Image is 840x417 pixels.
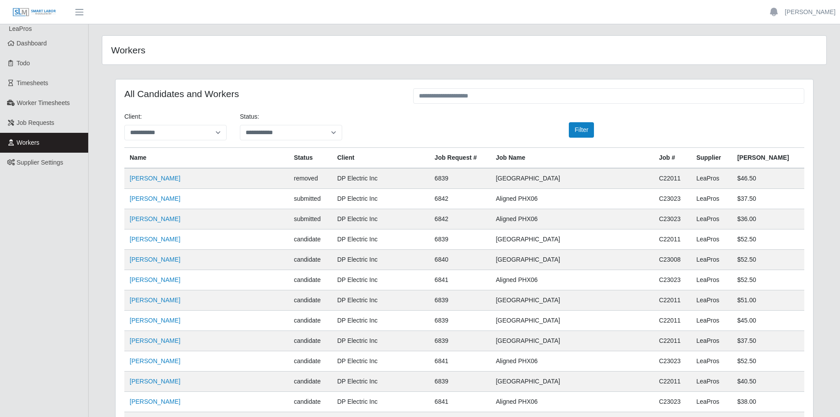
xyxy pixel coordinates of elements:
td: 6842 [429,209,491,229]
th: Job Request # [429,148,491,169]
th: Job Name [490,148,653,169]
a: [PERSON_NAME] [130,297,180,304]
td: $46.50 [732,168,804,189]
td: LeaPros [691,250,732,270]
td: DP Electric Inc [332,392,429,412]
td: removed [288,168,332,189]
td: LeaPros [691,229,732,250]
td: C23008 [653,250,691,270]
td: C23023 [653,392,691,412]
td: Aligned PHX06 [490,270,653,290]
td: LeaPros [691,209,732,229]
span: Dashboard [17,40,47,47]
td: 6839 [429,229,491,250]
td: DP Electric Inc [332,270,429,290]
td: 6839 [429,331,491,351]
td: $36.00 [732,209,804,229]
td: candidate [288,372,332,392]
td: LeaPros [691,392,732,412]
td: LeaPros [691,168,732,189]
td: $37.50 [732,189,804,209]
td: candidate [288,250,332,270]
td: 6839 [429,290,491,311]
button: Filter [569,122,594,138]
td: LeaPros [691,311,732,331]
td: 6839 [429,311,491,331]
td: C23023 [653,351,691,372]
td: C22011 [653,331,691,351]
a: [PERSON_NAME] [130,378,180,385]
span: Todo [17,60,30,67]
td: LeaPros [691,189,732,209]
td: $52.50 [732,351,804,372]
td: 6841 [429,351,491,372]
td: submitted [288,189,332,209]
td: Aligned PHX06 [490,209,653,229]
h4: All Candidates and Workers [124,88,400,99]
td: 6841 [429,270,491,290]
a: [PERSON_NAME] [130,337,180,344]
td: DP Electric Inc [332,250,429,270]
th: Status [288,148,332,169]
span: Workers [17,139,40,146]
td: $52.50 [732,229,804,250]
td: DP Electric Inc [332,209,429,229]
a: [PERSON_NAME] [785,8,836,17]
td: [GEOGRAPHIC_DATA] [490,168,653,189]
label: Status: [240,112,259,121]
td: $45.00 [732,311,804,331]
td: $37.50 [732,331,804,351]
td: LeaPros [691,270,732,290]
th: Client [332,148,429,169]
span: Supplier Settings [17,159,63,166]
td: LeaPros [691,290,732,311]
td: DP Electric Inc [332,351,429,372]
td: $40.50 [732,372,804,392]
td: Aligned PHX06 [490,351,653,372]
td: Aligned PHX06 [490,189,653,209]
td: C22011 [653,168,691,189]
td: DP Electric Inc [332,331,429,351]
a: [PERSON_NAME] [130,317,180,324]
span: Job Requests [17,119,55,126]
td: DP Electric Inc [332,189,429,209]
td: C23023 [653,209,691,229]
span: LeaPros [9,25,32,32]
td: DP Electric Inc [332,311,429,331]
td: [GEOGRAPHIC_DATA] [490,250,653,270]
td: 6841 [429,392,491,412]
th: [PERSON_NAME] [732,148,804,169]
td: $52.50 [732,250,804,270]
td: 6842 [429,189,491,209]
td: [GEOGRAPHIC_DATA] [490,311,653,331]
td: LeaPros [691,372,732,392]
td: LeaPros [691,351,732,372]
td: candidate [288,331,332,351]
td: LeaPros [691,331,732,351]
span: Timesheets [17,79,49,86]
td: C23023 [653,270,691,290]
th: Job # [653,148,691,169]
label: Client: [124,112,142,121]
a: [PERSON_NAME] [130,175,180,182]
td: C22011 [653,290,691,311]
td: [GEOGRAPHIC_DATA] [490,331,653,351]
a: [PERSON_NAME] [130,256,180,263]
th: Supplier [691,148,732,169]
td: candidate [288,290,332,311]
td: [GEOGRAPHIC_DATA] [490,290,653,311]
td: DP Electric Inc [332,290,429,311]
td: $52.50 [732,270,804,290]
td: C22011 [653,372,691,392]
td: DP Electric Inc [332,168,429,189]
td: 6840 [429,250,491,270]
td: Aligned PHX06 [490,392,653,412]
a: [PERSON_NAME] [130,357,180,364]
td: candidate [288,229,332,250]
a: [PERSON_NAME] [130,276,180,283]
td: candidate [288,351,332,372]
td: 6839 [429,372,491,392]
td: DP Electric Inc [332,372,429,392]
a: [PERSON_NAME] [130,236,180,243]
td: $51.00 [732,290,804,311]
